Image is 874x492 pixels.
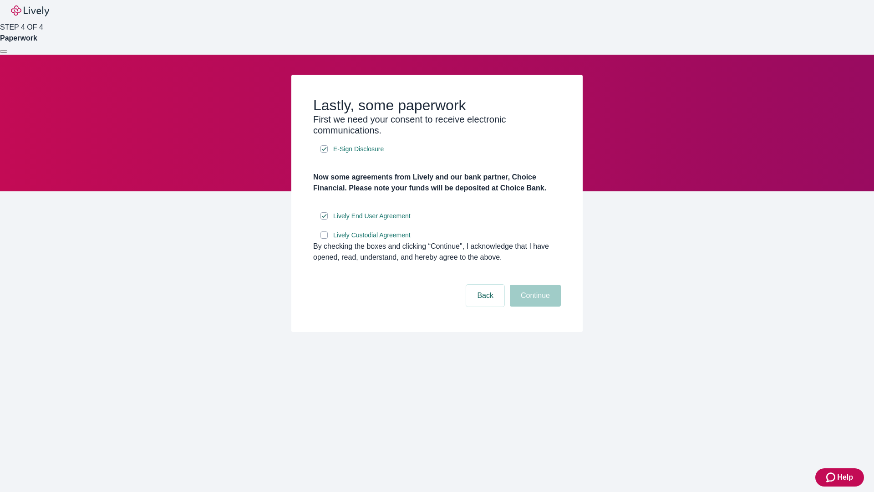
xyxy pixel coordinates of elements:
a: e-sign disclosure document [331,143,386,155]
a: e-sign disclosure document [331,210,412,222]
svg: Zendesk support icon [826,472,837,483]
button: Back [466,285,504,307]
span: Help [837,472,853,483]
div: By checking the boxes and clicking “Continue", I acknowledge that I have opened, read, understand... [313,241,561,263]
span: Lively Custodial Agreement [333,231,411,240]
img: Lively [11,5,49,16]
span: Lively End User Agreement [333,211,411,221]
h4: Now some agreements from Lively and our bank partner, Choice Financial. Please note your funds wi... [313,172,561,194]
button: Zendesk support iconHelp [815,468,864,487]
a: e-sign disclosure document [331,230,412,241]
h2: Lastly, some paperwork [313,97,561,114]
span: E-Sign Disclosure [333,144,384,154]
h3: First we need your consent to receive electronic communications. [313,114,561,136]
